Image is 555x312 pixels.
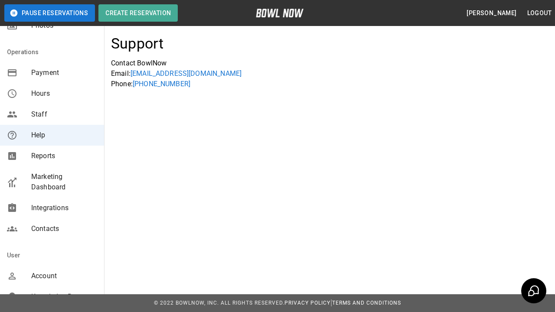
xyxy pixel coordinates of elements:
button: [PERSON_NAME] [463,5,520,21]
p: Contact BowlNow [111,58,548,68]
span: Integrations [31,203,97,213]
span: Knowledge Base [31,292,97,302]
span: Contacts [31,224,97,234]
p: Phone: [111,79,548,89]
button: Logout [524,5,555,21]
span: Reports [31,151,97,161]
a: Privacy Policy [284,300,330,306]
a: [PHONE_NUMBER] [133,80,190,88]
span: Staff [31,109,97,120]
button: Create Reservation [98,4,178,22]
span: Payment [31,68,97,78]
img: logo [256,9,304,17]
span: Hours [31,88,97,99]
h4: Support [111,35,164,53]
span: Marketing Dashboard [31,172,97,192]
a: [EMAIL_ADDRESS][DOMAIN_NAME] [131,69,242,78]
span: Help [31,130,97,140]
button: Pause Reservations [4,4,95,22]
p: Email: [111,68,548,79]
span: Account [31,271,97,281]
a: Terms and Conditions [332,300,401,306]
span: © 2022 BowlNow, Inc. All Rights Reserved. [154,300,284,306]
